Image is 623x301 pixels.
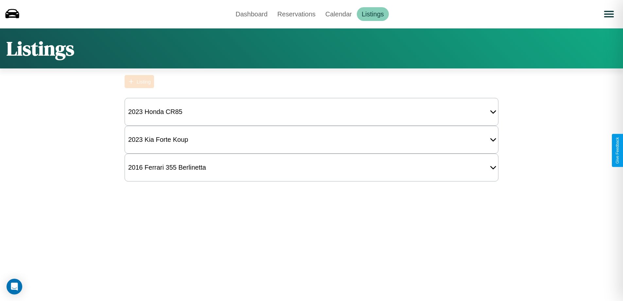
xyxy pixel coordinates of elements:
[125,160,209,175] div: 2016 Ferrari 355 Berlinetta
[615,137,620,164] div: Give Feedback
[320,7,357,21] a: Calendar
[125,133,191,147] div: 2023 Kia Forte Koup
[600,5,618,23] button: Open menu
[272,7,320,21] a: Reservations
[137,79,151,85] div: Listing
[125,75,154,88] button: Listing
[125,105,186,119] div: 2023 Honda CR85
[7,35,74,62] h1: Listings
[7,279,22,294] div: Open Intercom Messenger
[357,7,389,21] a: Listings
[231,7,272,21] a: Dashboard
